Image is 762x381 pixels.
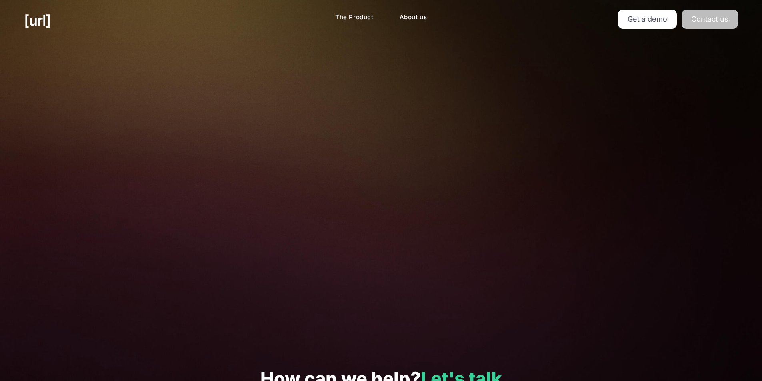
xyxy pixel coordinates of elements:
a: Contact us [682,10,738,29]
a: The Product [329,10,380,25]
a: [URL] [24,10,50,31]
span: Last Name [98,34,124,40]
a: About us [393,10,434,25]
a: Get a demo [618,10,677,29]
